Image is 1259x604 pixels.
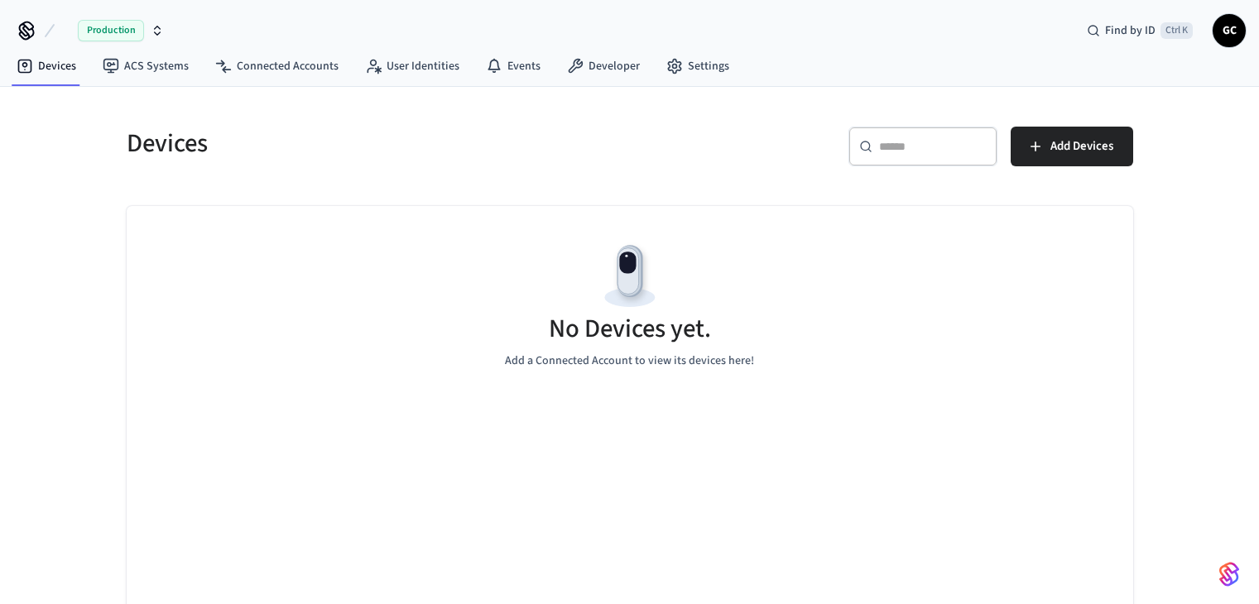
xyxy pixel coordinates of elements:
[3,51,89,81] a: Devices
[1050,136,1113,157] span: Add Devices
[1160,22,1193,39] span: Ctrl K
[549,312,711,346] h5: No Devices yet.
[1011,127,1133,166] button: Add Devices
[352,51,473,81] a: User Identities
[1074,16,1206,46] div: Find by IDCtrl K
[1105,22,1156,39] span: Find by ID
[1214,16,1244,46] span: GC
[1213,14,1246,47] button: GC
[593,239,667,314] img: Devices Empty State
[89,51,202,81] a: ACS Systems
[505,352,754,370] p: Add a Connected Account to view its devices here!
[78,20,144,41] span: Production
[554,51,653,81] a: Developer
[1219,561,1239,587] img: SeamLogoGradient.69752ec5.svg
[127,127,620,161] h5: Devices
[202,51,352,81] a: Connected Accounts
[653,51,742,81] a: Settings
[473,51,554,81] a: Events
